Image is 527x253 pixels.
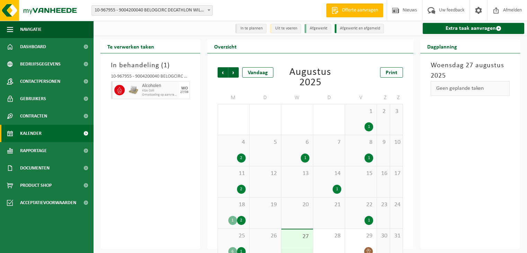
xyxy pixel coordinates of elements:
span: 24 [394,201,399,209]
span: Bedrijfsgegevens [20,55,61,73]
h2: Overzicht [207,40,244,53]
span: 20 [285,201,309,209]
h3: In behandeling ( ) [111,60,190,71]
td: Z [390,91,403,104]
span: Dashboard [20,38,46,55]
span: Vorige [218,67,228,78]
li: In te plannen [235,24,266,33]
td: V [345,91,377,104]
span: 16 [380,170,386,177]
span: Acceptatievoorwaarden [20,194,76,211]
td: M [218,91,249,104]
span: 27 [285,233,309,241]
span: Print [386,70,397,76]
div: Geen geplande taken [431,81,510,96]
span: 7 [317,139,341,146]
div: 1 [333,185,341,194]
span: 2 [380,108,386,115]
span: Alcoholen [142,83,178,89]
span: 8 [349,139,373,146]
li: Uit te voeren [270,24,301,33]
span: 9 [380,139,386,146]
span: 28 [317,232,341,240]
span: Contracten [20,107,47,125]
span: 21 [317,201,341,209]
span: Documenten [20,159,50,177]
div: 1 [364,122,373,131]
span: 1 [349,108,373,115]
span: Rapportage [20,142,47,159]
span: Kalender [20,125,42,142]
td: D [249,91,281,104]
div: 1 [301,154,309,163]
span: 10-967955 - 9004200040 BELOGCIRC DECATHLON WILLEBROEK - WILLEBROEK [92,6,212,15]
span: Contactpersonen [20,73,60,90]
span: 15 [349,170,373,177]
h2: Te verwerken taken [100,40,161,53]
span: Offerte aanvragen [340,7,380,14]
span: 10 [394,139,399,146]
div: 1 [364,154,373,163]
div: 1 [364,216,373,225]
div: 10-967955 - 9004200040 BELOGCIRC DECATHLON WILLEBROEK - WILLEBROEK [111,74,190,81]
li: Afgewerkt [305,24,331,33]
span: 26 [253,232,278,240]
td: Z [377,91,390,104]
span: Omwisseling op aanvraag (excl. voorrijkost) [142,93,178,97]
span: 11 [221,170,246,177]
span: 25 [221,232,246,240]
span: 1 [164,62,167,69]
a: Extra taak aanvragen [423,23,524,34]
img: LP-PA-00000-WDN-11 [128,85,139,95]
div: 2 [237,154,246,163]
span: 18 [221,201,246,209]
h2: Dagplanning [420,40,464,53]
span: Product Shop [20,177,52,194]
td: W [281,91,313,104]
span: Navigatie [20,21,42,38]
span: 31 [394,232,399,240]
span: 23 [380,201,386,209]
div: Vandaag [242,67,273,78]
span: 30 [380,232,386,240]
span: 29 [349,232,373,240]
span: 19 [253,201,278,209]
span: Volgende [228,67,239,78]
li: Afgewerkt en afgemeld [335,24,384,33]
span: 6 [285,139,309,146]
span: 14 [317,170,341,177]
span: 3 [394,108,399,115]
div: WO [181,86,188,90]
span: 5 [253,139,278,146]
a: Print [380,67,403,78]
td: D [313,91,345,104]
div: Augustus 2025 [280,67,340,88]
div: 2 [237,216,246,225]
span: 17 [394,170,399,177]
span: 4 [221,139,246,146]
span: KGA Colli [142,89,178,93]
span: 10-967955 - 9004200040 BELOGCIRC DECATHLON WILLEBROEK - WILLEBROEK [91,5,213,16]
span: Gebruikers [20,90,46,107]
div: 27/08 [180,90,188,94]
span: 22 [349,201,373,209]
div: 1 [228,216,237,225]
h3: Woensdag 27 augustus 2025 [431,60,510,81]
span: 12 [253,170,278,177]
div: 2 [237,185,246,194]
a: Offerte aanvragen [326,3,383,17]
span: 13 [285,170,309,177]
